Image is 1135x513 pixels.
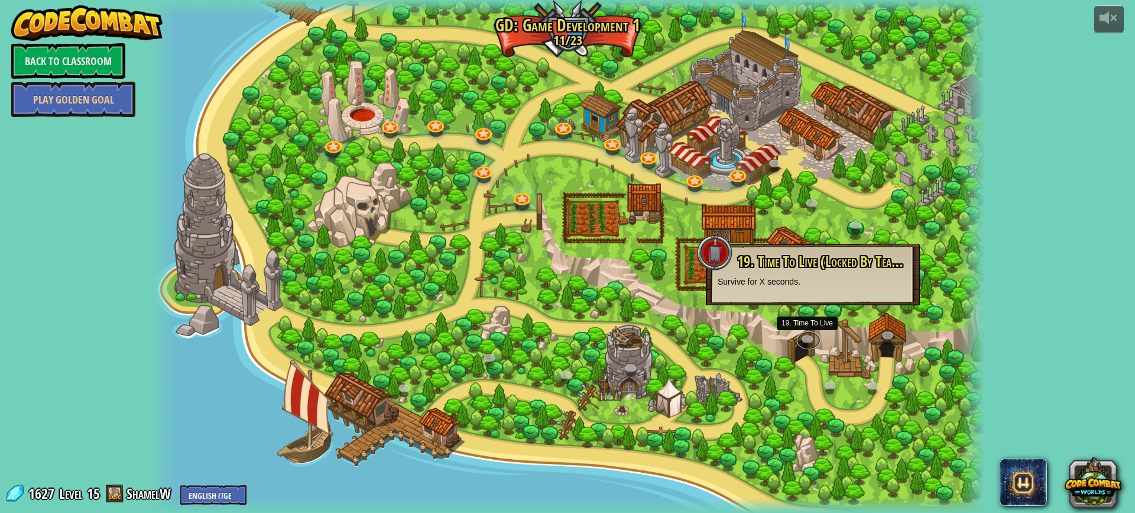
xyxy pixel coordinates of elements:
[1094,5,1124,33] button: Adjust volume
[11,43,125,79] a: Back to Classroom
[59,484,83,504] span: Level
[737,251,916,272] span: 19. Time To Live (Locked By Teacher)
[28,484,58,503] span: 1627
[87,484,100,503] span: 15
[718,276,908,288] p: Survive for X seconds.
[11,82,135,117] a: Play Golden Goal
[11,5,163,41] img: CodeCombat - Learn how to code by playing a game
[127,484,174,503] a: ShamelW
